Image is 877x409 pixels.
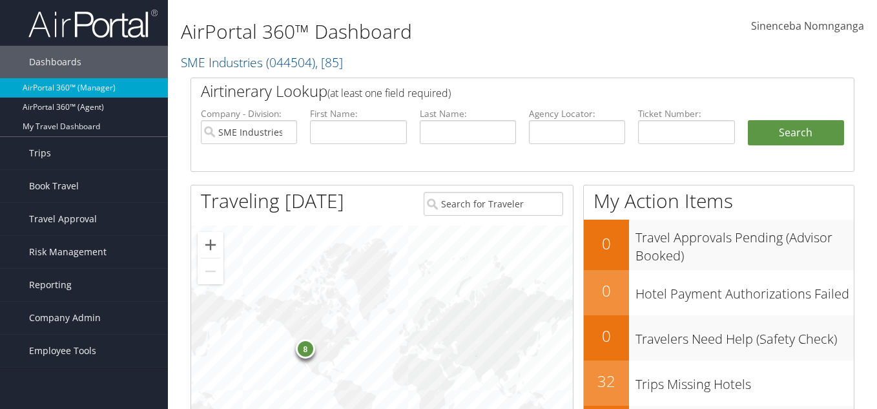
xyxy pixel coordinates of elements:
[584,187,854,215] h1: My Action Items
[748,120,844,146] button: Search
[28,8,158,39] img: airportal-logo.png
[198,258,223,284] button: Zoom out
[751,19,864,33] span: Sinenceba Nomnganga
[201,107,297,120] label: Company - Division:
[635,324,854,348] h3: Travelers Need Help (Safety Check)
[29,269,72,301] span: Reporting
[584,220,854,269] a: 0Travel Approvals Pending (Advisor Booked)
[29,236,107,268] span: Risk Management
[310,107,406,120] label: First Name:
[635,369,854,393] h3: Trips Missing Hotels
[635,278,854,303] h3: Hotel Payment Authorizations Failed
[29,46,81,78] span: Dashboards
[584,325,629,347] h2: 0
[201,80,789,102] h2: Airtinerary Lookup
[29,302,101,334] span: Company Admin
[424,192,563,216] input: Search for Traveler
[315,54,343,71] span: , [ 85 ]
[29,170,79,202] span: Book Travel
[198,232,223,258] button: Zoom in
[327,86,451,100] span: (at least one field required)
[420,107,516,120] label: Last Name:
[584,315,854,361] a: 0Travelers Need Help (Safety Check)
[584,233,629,255] h2: 0
[201,187,344,215] h1: Traveling [DATE]
[584,370,629,392] h2: 32
[529,107,625,120] label: Agency Locator:
[29,137,51,169] span: Trips
[635,222,854,265] h3: Travel Approvals Pending (Advisor Booked)
[638,107,734,120] label: Ticket Number:
[584,280,629,302] h2: 0
[751,6,864,47] a: Sinenceba Nomnganga
[29,203,97,235] span: Travel Approval
[266,54,315,71] span: ( 044504 )
[584,270,854,315] a: 0Hotel Payment Authorizations Failed
[181,54,343,71] a: SME Industries
[181,18,636,45] h1: AirPortal 360™ Dashboard
[584,361,854,406] a: 32Trips Missing Hotels
[295,339,315,359] div: 8
[29,335,96,367] span: Employee Tools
